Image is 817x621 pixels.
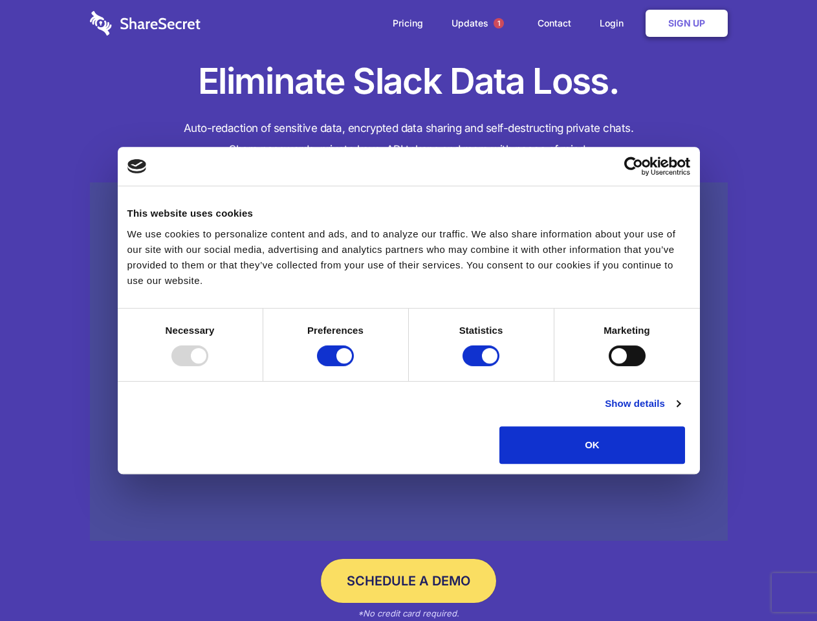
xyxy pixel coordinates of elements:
h4: Auto-redaction of sensitive data, encrypted data sharing and self-destructing private chats. Shar... [90,118,728,160]
a: Schedule a Demo [321,559,496,603]
button: OK [499,426,685,464]
strong: Necessary [166,325,215,336]
strong: Statistics [459,325,503,336]
div: We use cookies to personalize content and ads, and to analyze our traffic. We also share informat... [127,226,690,289]
strong: Marketing [604,325,650,336]
div: This website uses cookies [127,206,690,221]
em: *No credit card required. [358,608,459,618]
img: logo-wordmark-white-trans-d4663122ce5f474addd5e946df7df03e33cb6a1c49d2221995e7729f52c070b2.svg [90,11,201,36]
img: logo [127,159,147,173]
span: 1 [494,18,504,28]
h1: Eliminate Slack Data Loss. [90,58,728,105]
a: Sign Up [646,10,728,37]
a: Wistia video thumbnail [90,182,728,541]
a: Show details [605,396,680,411]
strong: Preferences [307,325,364,336]
a: Pricing [380,3,436,43]
a: Usercentrics Cookiebot - opens in a new window [577,157,690,176]
a: Login [587,3,643,43]
a: Contact [525,3,584,43]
